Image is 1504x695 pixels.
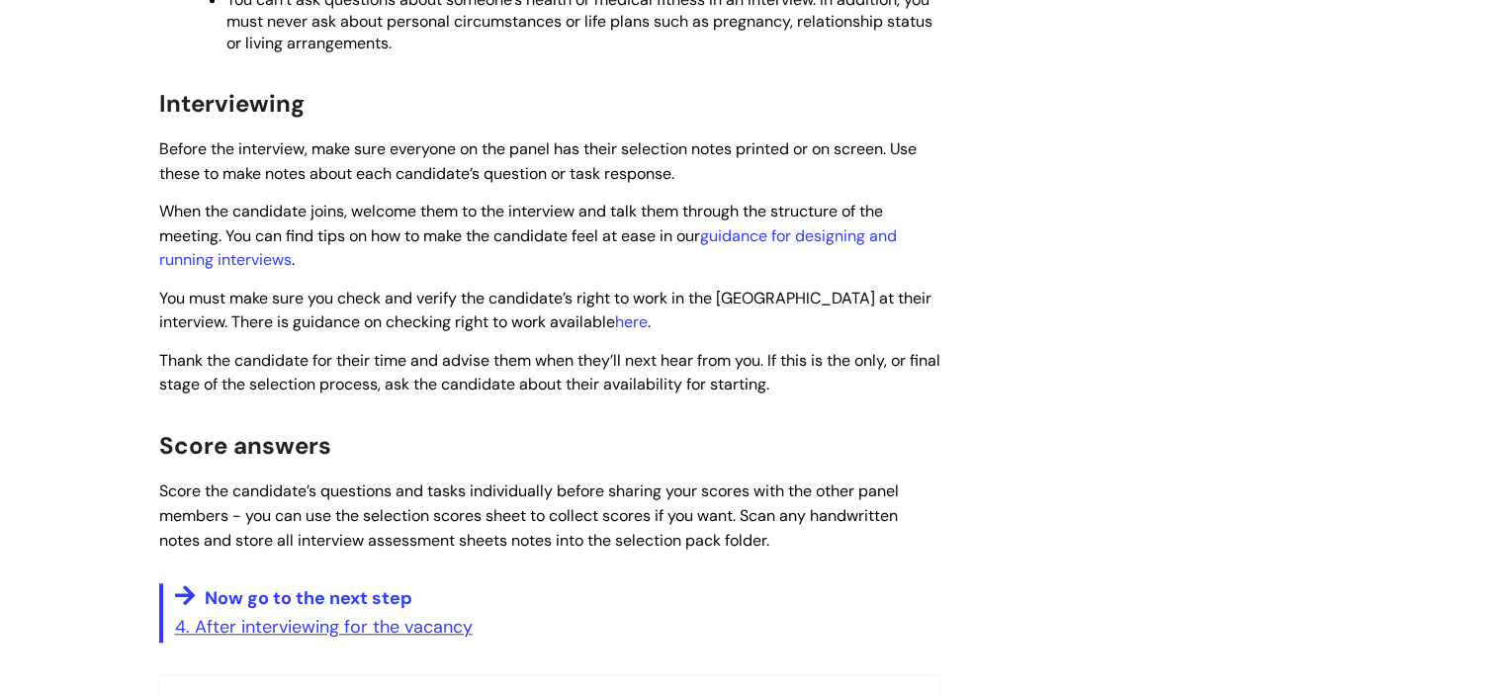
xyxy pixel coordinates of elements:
[159,480,899,551] span: Score the candidate’s questions and tasks individually before sharing your scores with the other ...
[159,430,331,461] span: Score answers
[175,615,473,639] a: 4. After interviewing for the vacancy
[159,88,305,119] span: Interviewing
[159,288,931,333] span: You must make sure you check and verify the candidate’s right to work in the [GEOGRAPHIC_DATA] at...
[205,586,412,610] span: Now go to the next step
[159,201,897,271] span: When the candidate joins, welcome them to the interview and talk them through the structure of th...
[159,350,940,395] span: Thank the candidate for their time and advise them when they’ll next hear from you. If this is th...
[615,311,648,332] a: here
[159,138,917,184] span: Before the interview, make sure everyone on the panel has their selection notes printed or on scr...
